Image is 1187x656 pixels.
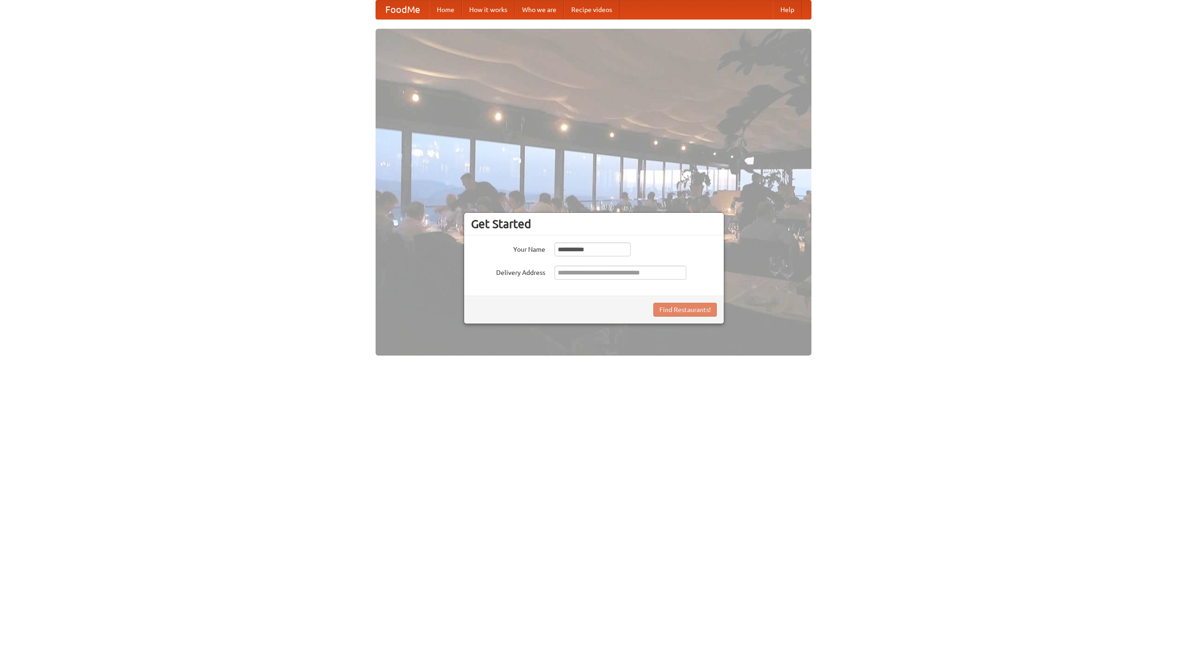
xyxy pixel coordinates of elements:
a: Home [429,0,462,19]
a: Who we are [515,0,564,19]
label: Your Name [471,242,545,254]
a: FoodMe [376,0,429,19]
a: Recipe videos [564,0,619,19]
a: Help [773,0,802,19]
a: How it works [462,0,515,19]
h3: Get Started [471,217,717,231]
label: Delivery Address [471,266,545,277]
button: Find Restaurants! [653,303,717,317]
